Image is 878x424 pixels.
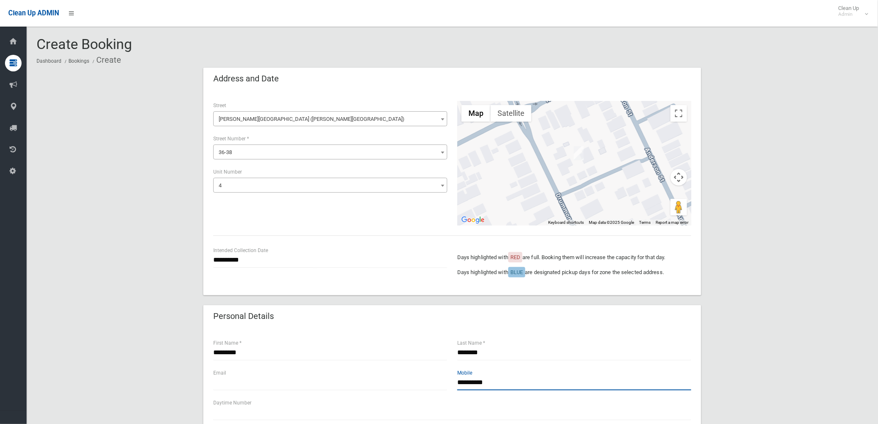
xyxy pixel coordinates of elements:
header: Personal Details [203,308,284,324]
a: Report a map error [656,220,689,225]
span: 4 [219,182,222,189]
div: 4/36-38 Drummond Street, BELMORE NSW 2192 [574,146,584,160]
p: Days highlighted with are full. Booking them will increase the capacity for that day. [457,252,691,262]
span: 36-38 [213,145,447,159]
span: 4 [213,178,447,193]
span: Drummond Street (BELMORE 2192) [215,113,445,125]
span: Drummond Street (BELMORE 2192) [213,111,447,126]
button: Show satellite imagery [490,105,532,122]
span: 36-38 [215,147,445,158]
a: Bookings [68,58,89,64]
p: Days highlighted with are designated pickup days for zone the selected address. [457,267,691,277]
button: Show street map [461,105,490,122]
a: Dashboard [37,58,61,64]
span: Map data ©2025 Google [589,220,634,225]
span: Create Booking [37,36,132,52]
span: BLUE [510,269,523,275]
a: Open this area in Google Maps (opens a new window) [459,215,487,225]
span: RED [510,254,520,260]
span: Clean Up [834,5,868,17]
a: Terms (opens in new tab) [639,220,651,225]
img: Google [459,215,487,225]
button: Drag Pegman onto the map to open Street View [671,199,687,216]
span: Clean Up ADMIN [8,9,59,17]
button: Keyboard shortcuts [548,220,584,225]
button: Map camera controls [671,169,687,186]
small: Admin [839,11,859,17]
button: Toggle fullscreen view [671,105,687,122]
li: Create [90,52,121,68]
header: Address and Date [203,71,289,87]
span: 36-38 [219,149,232,155]
span: 4 [215,180,445,191]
